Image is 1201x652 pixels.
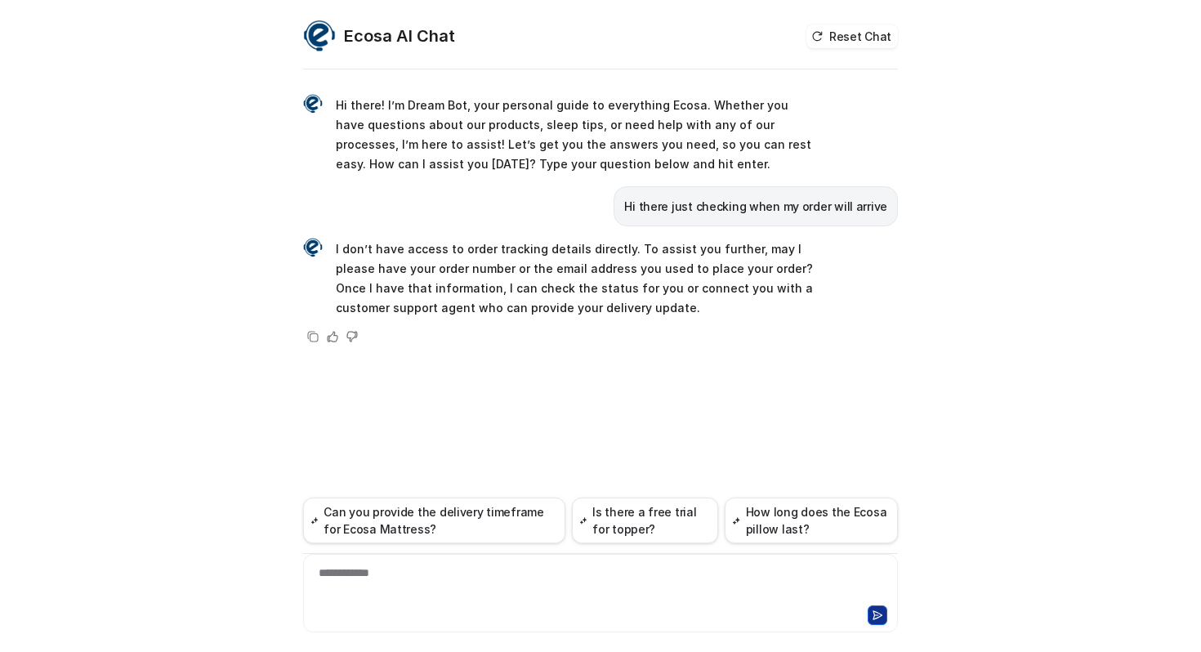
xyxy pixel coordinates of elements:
button: How long does the Ecosa pillow last? [725,498,898,543]
button: Reset Chat [806,25,898,48]
p: Hi there just checking when my order will arrive [624,197,887,217]
p: Hi there! I’m Dream Bot, your personal guide to everything Ecosa. Whether you have questions abou... [336,96,814,174]
img: Widget [303,20,336,52]
p: I don’t have access to order tracking details directly. To assist you further, may I please have ... [336,239,814,318]
button: Is there a free trial for topper? [572,498,718,543]
button: Can you provide the delivery timeframe for Ecosa Mattress? [303,498,565,543]
img: Widget [303,94,323,114]
img: Widget [303,238,323,257]
h2: Ecosa AI Chat [344,25,455,47]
